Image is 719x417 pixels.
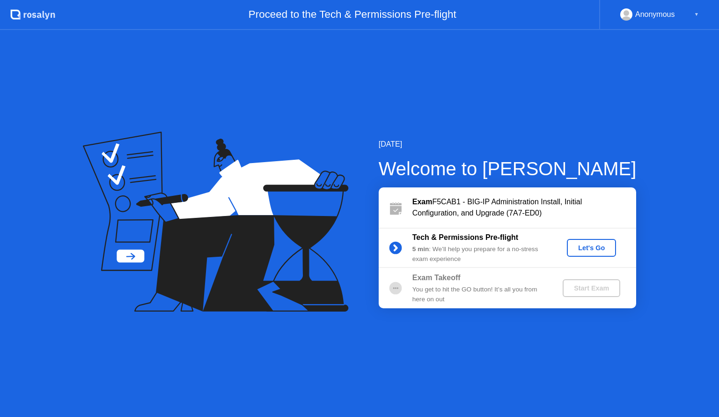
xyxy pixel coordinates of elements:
b: Tech & Permissions Pre-flight [412,233,518,241]
div: [DATE] [379,139,637,150]
div: Start Exam [566,284,616,292]
b: Exam [412,198,433,206]
div: F5CAB1 - BIG-IP Administration Install, Initial Configuration, and Upgrade (7A7-ED0) [412,196,636,219]
div: Anonymous [635,8,675,21]
button: Let's Go [567,239,616,257]
div: Welcome to [PERSON_NAME] [379,155,637,183]
div: Let's Go [571,244,612,252]
div: ▼ [694,8,699,21]
div: : We’ll help you prepare for a no-stress exam experience [412,245,547,264]
button: Start Exam [563,279,620,297]
b: Exam Takeoff [412,274,461,282]
b: 5 min [412,246,429,253]
div: You get to hit the GO button! It’s all you from here on out [412,285,547,304]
